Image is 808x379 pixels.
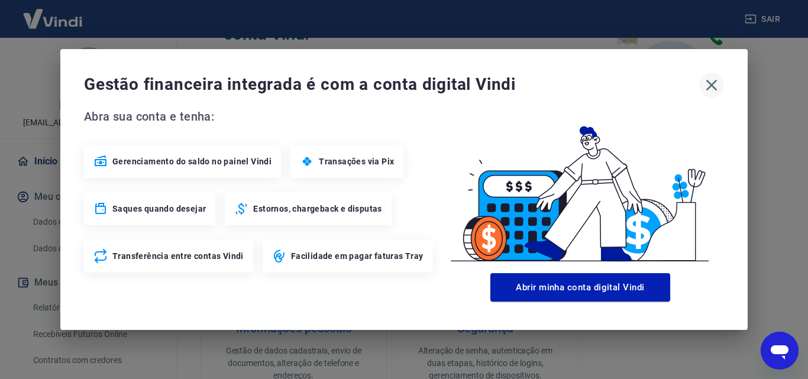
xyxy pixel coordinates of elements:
span: Abra sua conta e tenha: [84,107,437,126]
span: Gestão financeira integrada é com a conta digital Vindi [84,73,699,96]
img: Good Billing [437,107,724,268]
span: Estornos, chargeback e disputas [253,203,382,215]
span: Facilidade em pagar faturas Tray [291,250,424,262]
span: Transferência entre contas Vindi [112,250,244,262]
span: Transações via Pix [319,156,394,167]
span: Saques quando desejar [112,203,206,215]
iframe: Botão para abrir a janela de mensagens [761,332,799,370]
button: Abrir minha conta digital Vindi [490,273,670,302]
span: Gerenciamento do saldo no painel Vindi [112,156,272,167]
